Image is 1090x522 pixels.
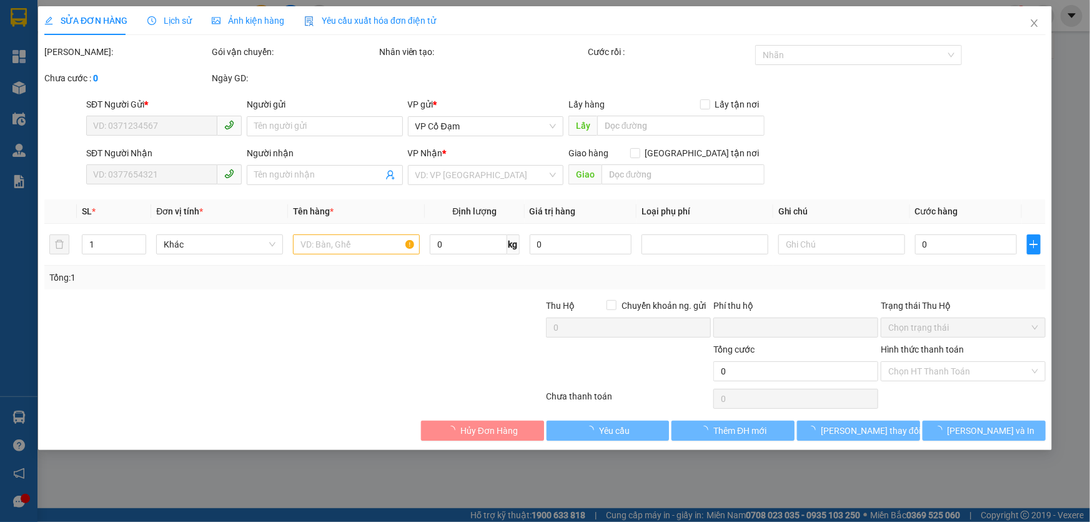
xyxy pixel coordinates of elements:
span: Ảnh kiện hàng [212,16,284,26]
input: VD: Bàn, Ghế [293,234,420,254]
span: close [1029,18,1039,28]
button: plus [1027,234,1041,254]
span: Thu Hộ [546,301,575,311]
div: Phí thu hộ [713,299,878,318]
span: clock-circle [147,16,156,25]
span: edit [44,16,53,25]
span: Tổng cước [713,344,755,354]
div: SĐT Người Nhận [86,146,242,160]
button: delete [49,234,69,254]
th: Ghi chú [773,199,910,224]
th: Loại phụ phí [637,199,773,224]
div: Nhân viên tạo: [379,45,586,59]
span: VP Cổ Đạm [415,117,556,136]
div: Cước rồi : [588,45,753,59]
button: Thêm ĐH mới [671,421,795,441]
span: loading [447,426,460,434]
span: [PERSON_NAME] và In [948,424,1035,438]
button: [PERSON_NAME] và In [923,421,1046,441]
span: [PERSON_NAME] thay đổi [821,424,921,438]
div: [PERSON_NAME]: [44,45,209,59]
span: phone [224,169,234,179]
span: Giao [568,164,602,184]
span: picture [212,16,220,25]
span: phone [224,120,234,130]
span: SL [82,206,92,216]
span: [GEOGRAPHIC_DATA] tận nơi [640,146,765,160]
button: Close [1017,6,1052,41]
span: Cước hàng [915,206,958,216]
input: Dọc đường [597,116,765,136]
span: Lấy hàng [568,99,605,109]
div: Gói vận chuyển: [212,45,377,59]
span: Yêu cầu [599,424,630,438]
div: Người gửi [247,98,402,111]
span: kg [507,234,520,254]
span: Giao hàng [568,148,608,158]
span: Hủy Đơn Hàng [460,424,518,438]
button: [PERSON_NAME] thay đổi [797,421,920,441]
b: 0 [93,73,98,83]
img: icon [304,16,314,26]
span: Tên hàng [293,206,334,216]
span: loading [807,426,821,434]
div: Chưa cước : [44,71,209,85]
span: user-add [385,170,395,180]
div: Người nhận [247,146,402,160]
span: loading [700,426,713,434]
div: Chưa thanh toán [545,389,713,411]
span: Yêu cầu xuất hóa đơn điện tử [304,16,436,26]
span: Đơn vị tính [156,206,203,216]
span: Định lượng [452,206,497,216]
span: loading [585,426,599,434]
button: Hủy Đơn Hàng [421,421,544,441]
span: Chuyển khoản ng. gửi [617,299,711,313]
div: Trạng thái Thu Hộ [881,299,1046,313]
div: Tổng: 1 [49,271,421,284]
span: Lấy [568,116,597,136]
span: Thêm ĐH mới [713,424,766,438]
input: Ghi Chú [778,234,905,254]
span: Lịch sử [147,16,192,26]
label: Hình thức thanh toán [881,344,964,354]
input: Dọc đường [602,164,765,184]
div: SĐT Người Gửi [86,98,242,111]
button: Yêu cầu [547,421,670,441]
span: Khác [164,235,275,254]
span: loading [934,426,948,434]
span: Chọn trạng thái [888,318,1038,337]
span: SỬA ĐƠN HÀNG [44,16,127,26]
span: VP Nhận [408,148,443,158]
span: plus [1028,239,1040,249]
span: Giá trị hàng [530,206,576,216]
span: Lấy tận nơi [710,98,765,111]
div: Ngày GD: [212,71,377,85]
div: VP gửi [408,98,563,111]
